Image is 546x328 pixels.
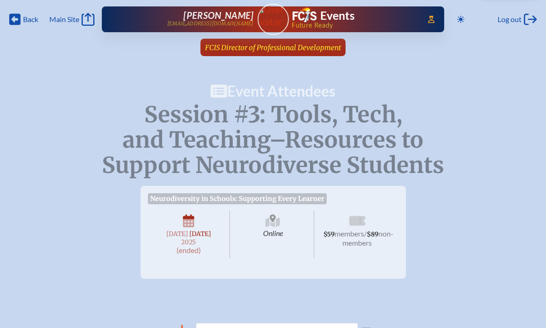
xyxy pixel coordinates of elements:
h1: Event Attendees [33,84,513,98]
span: [DATE] [189,230,211,238]
span: (ended) [176,246,201,254]
a: Main Site [49,13,94,26]
img: User Avatar [253,3,293,28]
a: FCIS Director of Professional Development [201,39,345,56]
span: Log out [498,15,522,24]
span: 2025 [155,239,223,246]
span: Back [23,15,38,24]
p: [EMAIL_ADDRESS][DOMAIN_NAME] [167,21,254,27]
div: FCIS Events — Future ready [293,7,415,29]
a: [PERSON_NAME][EMAIL_ADDRESS][DOMAIN_NAME] [131,10,254,29]
span: $59 [323,230,335,238]
span: $89 [367,230,378,238]
span: members [335,229,364,238]
span: Future Ready [292,22,415,29]
img: Florida Council of Independent Schools [293,7,317,22]
span: [PERSON_NAME] [183,10,253,21]
span: / [364,229,367,238]
span: [DATE] [166,230,188,238]
h1: Events [320,10,355,22]
a: User Avatar [258,4,289,35]
span: Online [232,211,314,259]
span: Session #3: Tools, Tech, and Teaching–Resources to Support Neurodiverse Students [102,101,444,179]
a: FCIS LogoEvents [293,7,355,24]
span: Main Site [49,15,79,24]
span: Neurodiversity in Schools: Supporting Every Learner [148,193,327,204]
span: FCIS Director of Professional Development [205,43,341,52]
span: non-members [342,229,393,247]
